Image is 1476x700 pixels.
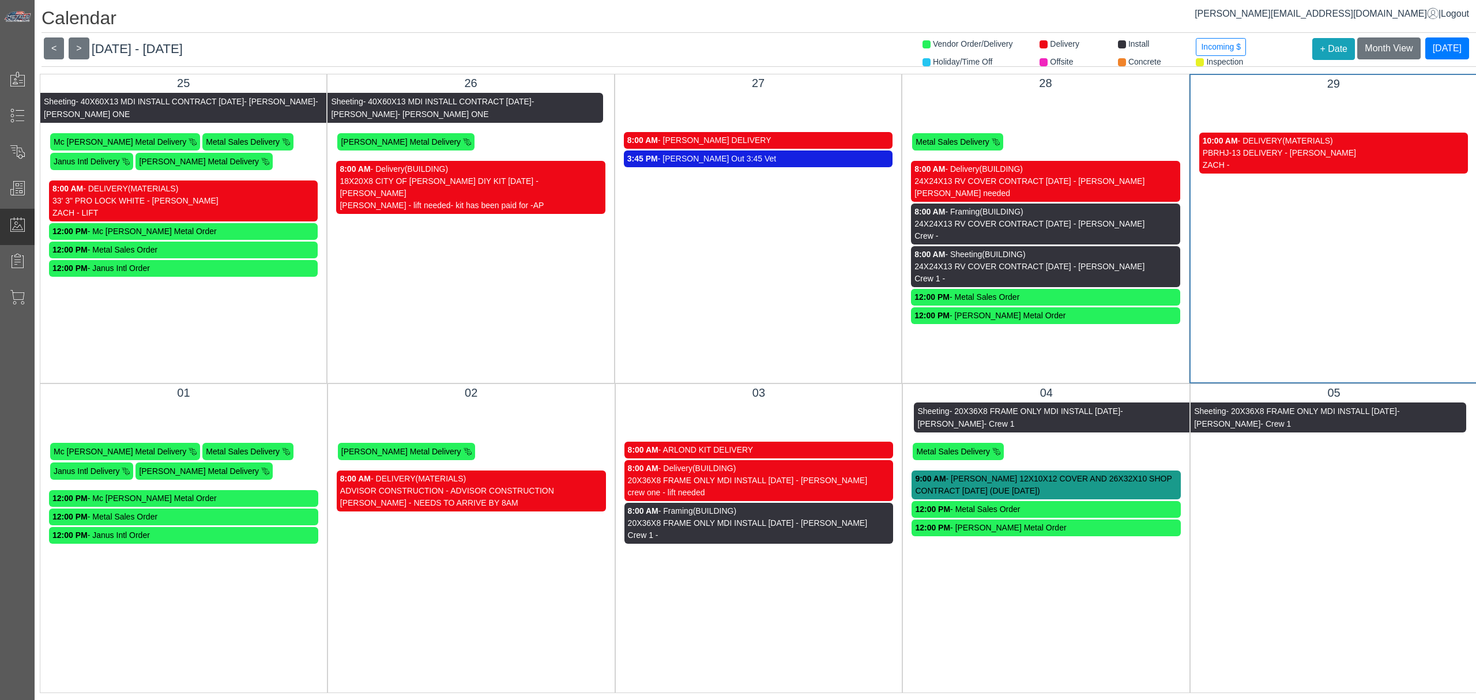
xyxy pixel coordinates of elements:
div: 05 [1199,384,1469,401]
span: Month View [1365,43,1413,53]
div: - [PERSON_NAME] Metal Order [914,310,1176,322]
div: - Janus Intl Order [52,529,315,541]
h1: Calendar [42,7,1476,33]
strong: 12:00 PM [915,505,950,514]
div: 20X36X8 FRAME ONLY MDI INSTALL [DATE] - [PERSON_NAME] [628,517,890,529]
strong: 8:00 AM [340,474,371,483]
span: - [PERSON_NAME] [1194,407,1399,428]
span: Metal Sales Delivery [206,137,280,146]
div: 04 [912,384,1181,401]
strong: 8:00 AM [628,506,658,515]
div: 18X20X8 CITY OF [PERSON_NAME] DIY KIT [DATE] - [PERSON_NAME] [340,175,601,200]
div: PBRHJ-13 DELIVERY - [PERSON_NAME] [1203,147,1464,159]
div: Crew 1 - [628,529,890,541]
img: Metals Direct Inc Logo [3,10,32,23]
div: - DELIVERY [340,473,603,485]
span: - [PERSON_NAME] [917,407,1123,428]
span: - Crew 1 [1260,419,1291,428]
div: 25 [49,74,318,92]
div: - Framing [628,505,890,517]
div: 02 [337,384,606,401]
div: - Metal Sales Order [52,511,315,523]
span: - Crew 1 [984,419,1015,428]
strong: 8:00 AM [914,207,945,216]
div: crew one - lift needed [628,487,890,499]
span: - [PERSON_NAME] [244,97,315,106]
div: 01 [49,384,318,401]
div: 28 [911,74,1180,92]
span: Metal Sales Delivery [206,447,280,456]
span: Offsite [1050,57,1073,66]
div: - [PERSON_NAME] 12X10X12 COVER AND 26X32X10 SHOP CONTRACT [DATE] (DUE [DATE]) [915,473,1177,497]
strong: 3:45 PM [627,154,658,163]
strong: 8:00 AM [52,184,83,193]
div: 29 [1199,75,1468,92]
div: - Delivery [340,163,601,175]
strong: 8:00 AM [627,136,658,145]
span: - 40X60X13 MDI INSTALL CONTRACT [DATE] [363,97,532,106]
span: Sheeting [1194,407,1226,416]
div: - ARLOND KIT DELIVERY [628,444,890,456]
strong: 12:00 PM [915,523,950,532]
strong: 12:00 PM [52,494,88,503]
strong: 12:00 PM [914,292,950,302]
strong: 12:00 PM [52,512,88,521]
div: [PERSON_NAME] - lift needed- kit has been paid for -AP [340,200,601,212]
div: Crew - [914,230,1176,242]
div: - Mc [PERSON_NAME] Metal Order [52,492,315,505]
div: ADVISOR CONSTRUCTION - ADVISOR CONSTRUCTION [340,485,603,497]
strong: 12:00 PM [52,264,88,273]
span: - [PERSON_NAME] ONE [398,110,489,119]
span: Inspection [1206,57,1243,66]
a: [PERSON_NAME][EMAIL_ADDRESS][DOMAIN_NAME] [1195,9,1439,18]
div: 33' 3" PRO LOCK WHITE - [PERSON_NAME] [52,195,314,207]
button: + Date [1312,38,1355,60]
span: Metal Sales Delivery [916,137,989,146]
span: (BUILDING) [693,506,736,515]
div: - [PERSON_NAME] Out 3:45 Vet [627,153,889,165]
button: Incoming $ [1196,38,1245,56]
span: - 20X36X8 FRAME ONLY MDI INSTALL [DATE] [1226,407,1396,416]
div: - DELIVERY [1203,135,1464,147]
div: - [PERSON_NAME] DELIVERY [627,134,889,146]
strong: 8:00 AM [340,164,370,174]
span: - 20X36X8 FRAME ONLY MDI INSTALL [DATE] [950,407,1120,416]
div: 20X36X8 FRAME ONLY MDI INSTALL [DATE] - [PERSON_NAME] [628,475,890,487]
strong: 8:00 AM [628,445,658,454]
div: - Sheeting [914,249,1176,261]
div: [PERSON_NAME] - NEEDS TO ARRIVE BY 8AM [340,497,603,509]
span: Vendor Order/Delivery [933,39,1013,48]
span: Mc [PERSON_NAME] Metal Delivery [54,137,186,146]
span: (BUILDING) [405,164,448,174]
button: > [69,37,89,59]
button: Month View [1357,37,1420,59]
div: - Mc [PERSON_NAME] Metal Order [52,225,314,238]
strong: 9:00 AM [915,474,946,483]
strong: 8:00 AM [914,250,945,259]
div: 27 [624,74,893,92]
span: [PERSON_NAME] Metal Delivery [139,466,259,476]
span: - [PERSON_NAME] ONE [44,97,318,119]
span: (BUILDING) [980,207,1023,216]
button: < [44,37,64,59]
span: [PERSON_NAME] Metal Delivery [341,447,461,456]
span: - [PERSON_NAME] [331,97,534,119]
span: Sheeting [917,407,949,416]
div: ZACH - LIFT [52,207,314,219]
div: 03 [624,384,894,401]
div: - DELIVERY [52,183,314,195]
strong: 12:00 PM [52,245,88,254]
span: Sheeting [331,97,363,106]
span: Holiday/Time Off [933,57,992,66]
span: [DATE] - [DATE] [92,42,183,56]
span: (MATERIALS) [128,184,179,193]
div: | [1195,7,1469,21]
div: - Framing [914,206,1176,218]
span: Concrete [1128,57,1161,66]
span: (MATERIALS) [416,474,466,483]
strong: 12:00 PM [52,227,88,236]
div: - Metal Sales Order [914,291,1176,303]
div: - [PERSON_NAME] Metal Order [915,522,1177,534]
div: - Janus Intl Order [52,262,314,274]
